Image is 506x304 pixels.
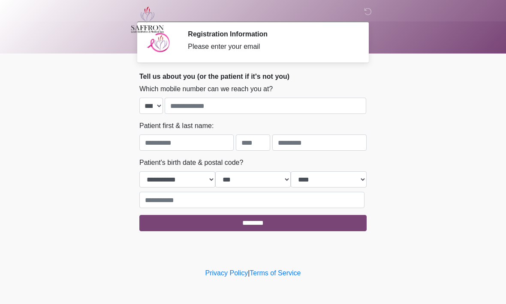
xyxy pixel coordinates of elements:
a: Terms of Service [250,269,301,277]
label: Patient's birth date & postal code? [139,158,243,168]
img: Agent Avatar [146,30,172,56]
div: Please enter your email [188,42,354,52]
a: Privacy Policy [205,269,248,277]
label: Which mobile number can we reach you at? [139,84,273,94]
label: Patient first & last name: [139,121,214,131]
img: Saffron Laser Aesthetics and Medical Spa Logo [131,6,164,33]
a: | [248,269,250,277]
h2: Tell us about you (or the patient if it's not you) [139,72,367,80]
